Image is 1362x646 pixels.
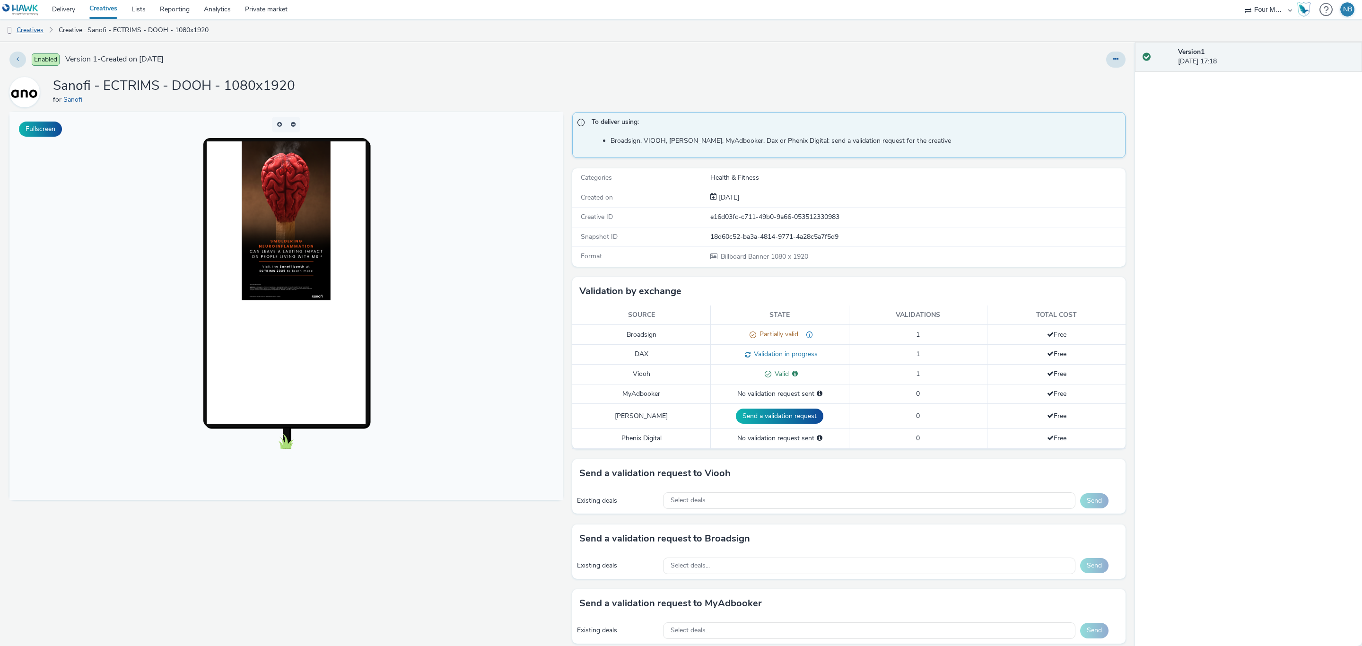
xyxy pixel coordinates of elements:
th: State [711,306,849,325]
td: Broadsign [572,325,711,345]
span: 0 [916,389,920,398]
span: Format [581,252,602,261]
span: Select deals... [671,562,710,570]
div: It is an PNG, and it has to be JPG [798,330,813,340]
span: Valid [771,369,789,378]
span: Select deals... [671,497,710,505]
img: Hawk Academy [1297,2,1311,17]
h3: Send a validation request to Viooh [579,466,731,480]
a: Sanofi [63,95,86,104]
h3: Validation by exchange [579,284,681,298]
div: e16d03fc-c711-49b0-9a66-053512330983 [710,212,1125,222]
span: for [53,95,63,104]
th: Validations [849,306,987,325]
div: Existing deals [577,626,658,635]
div: 18d60c52-ba3a-4814-9771-4a28c5a7f5d9 [710,232,1125,242]
button: Send [1080,493,1109,508]
span: To deliver using: [592,117,1116,130]
div: No validation request sent [716,434,844,443]
td: Viooh [572,365,711,384]
span: Creative ID [581,212,613,221]
strong: Version 1 [1178,47,1205,56]
span: 1 [916,330,920,339]
button: Send [1080,623,1109,638]
td: MyAdbooker [572,384,711,403]
span: Free [1047,434,1066,443]
h3: Send a validation request to MyAdbooker [579,596,762,611]
span: [DATE] [717,193,739,202]
span: 1 [916,349,920,358]
a: Sanofi [9,87,44,96]
span: Free [1047,330,1066,339]
span: 1080 x 1920 [720,252,808,261]
h1: Sanofi - ECTRIMS - DOOH - 1080x1920 [53,77,295,95]
span: Select deals... [671,627,710,635]
span: 1 [916,369,920,378]
h3: Send a validation request to Broadsign [579,532,750,546]
a: Hawk Academy [1297,2,1315,17]
div: Please select a deal below and click on Send to send a validation request to Phenix Digital. [817,434,822,443]
span: Validation in progress [751,349,818,358]
span: Created on [581,193,613,202]
span: Billboard Banner [721,252,771,261]
img: dooh [5,26,14,35]
img: undefined Logo [2,4,39,16]
img: Advertisement preview [232,29,321,188]
div: Health & Fitness [710,173,1125,183]
div: Existing deals [577,496,658,506]
span: 0 [916,434,920,443]
td: Phenix Digital [572,429,711,448]
div: Please select a deal below and click on Send to send a validation request to MyAdbooker. [817,389,822,399]
div: Existing deals [577,561,658,570]
img: Sanofi [11,79,38,106]
span: Version 1 - Created on [DATE] [65,54,164,65]
div: Creation 11 September 2025, 17:18 [717,193,739,202]
th: Total cost [987,306,1126,325]
span: Free [1047,369,1066,378]
span: 0 [916,411,920,420]
span: Free [1047,349,1066,358]
div: No validation request sent [716,389,844,399]
span: Partially valid [756,330,798,339]
span: Snapshot ID [581,232,618,241]
div: [DATE] 17:18 [1178,47,1354,67]
button: Send [1080,558,1109,573]
a: Creative : Sanofi - ECTRIMS - DOOH - 1080x1920 [54,19,213,42]
div: NB [1343,2,1352,17]
button: Fullscreen [19,122,62,137]
span: Categories [581,173,612,182]
span: Enabled [32,53,60,66]
span: Free [1047,389,1066,398]
td: [PERSON_NAME] [572,404,711,429]
li: Broadsign, VIOOH, [PERSON_NAME], MyAdbooker, Dax or Phenix Digital: send a validation request for... [611,136,1120,146]
td: DAX [572,345,711,365]
th: Source [572,306,711,325]
span: Free [1047,411,1066,420]
button: Send a validation request [736,409,823,424]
